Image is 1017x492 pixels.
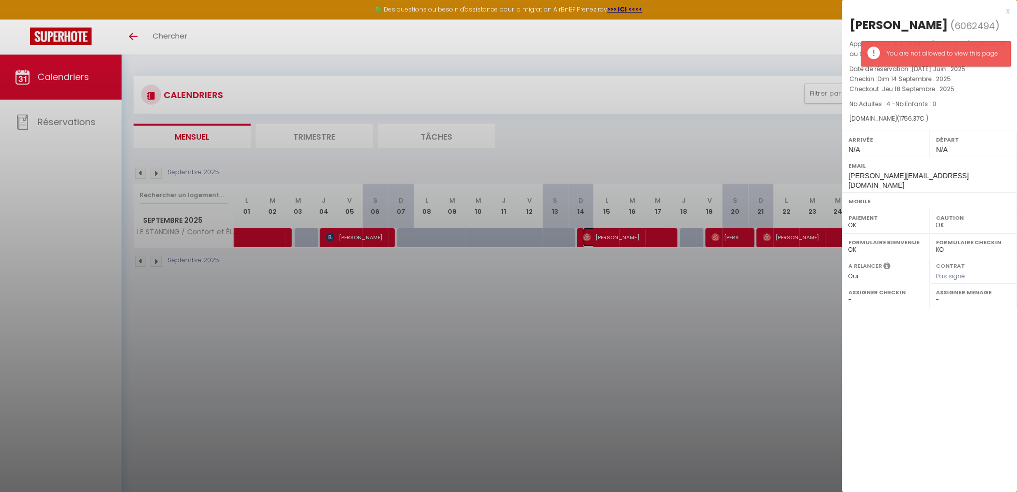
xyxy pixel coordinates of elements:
[936,135,1010,145] label: Départ
[886,49,1000,59] div: You are not allowed to view this page
[848,146,860,154] span: N/A
[849,64,1009,74] p: Date de réservation :
[950,19,999,33] span: ( )
[954,20,995,32] span: 6062494
[848,262,882,270] label: A relancer
[899,114,919,123] span: 1756.37
[848,287,923,297] label: Assigner Checkin
[936,213,1010,223] label: Caution
[897,114,928,123] span: ( € )
[895,100,936,108] span: Nb Enfants : 0
[936,272,965,280] span: Pas signé
[849,39,1009,59] p: Appartement :
[849,84,1009,94] p: Checkout :
[849,114,1009,124] div: [DOMAIN_NAME]
[882,85,954,93] span: Jeu 18 Septembre . 2025
[848,161,1010,171] label: Email
[848,196,1010,206] label: Mobile
[936,146,947,154] span: N/A
[911,65,965,73] span: [DATE] Juin . 2025
[848,237,923,247] label: Formulaire Bienvenue
[936,287,1010,297] label: Assigner Menage
[849,74,1009,84] p: Checkin :
[849,17,948,33] div: [PERSON_NAME]
[877,75,951,83] span: Dim 14 Septembre . 2025
[936,237,1010,247] label: Formulaire Checkin
[883,262,890,273] i: Sélectionner OUI si vous souhaiter envoyer les séquences de messages post-checkout
[842,5,1009,17] div: x
[848,172,968,189] span: [PERSON_NAME][EMAIL_ADDRESS][DOMAIN_NAME]
[936,262,965,268] label: Contrat
[848,135,923,145] label: Arrivée
[849,100,936,108] span: Nb Adultes : 4 -
[849,40,1004,58] span: LE STANDING / Confort et Élégance T4 au Centre d'Antibes - ANT21
[848,213,923,223] label: Paiement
